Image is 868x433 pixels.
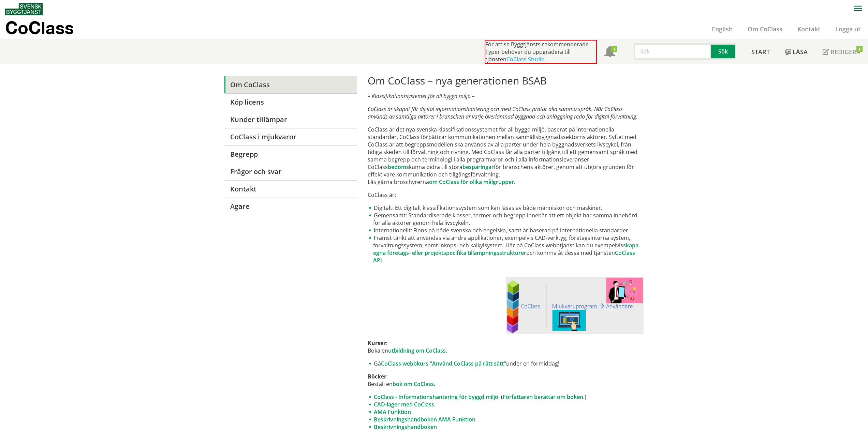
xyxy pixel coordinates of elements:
[224,76,357,93] a: Om CoClass
[368,360,644,367] li: Gå under en förmiddag!
[368,373,644,388] p: : Beställ en .
[368,234,644,264] li: Främst tänkt att användas via andra applikationer; exempelvis CAD-verktyg, företagsinterna system...
[224,198,357,215] a: Ägare
[388,347,446,354] a: utbildning om CoClass
[374,393,498,401] a: CoClass - Informationshantering för byggd miljö
[373,249,635,264] a: CoClass API
[368,92,475,100] em: – Klassifikationssystemet för all byggd miljö –
[224,93,357,111] a: Köp licens
[381,360,506,367] a: CoClass webbkurs "Använd CoClass på rätt sätt"
[744,40,777,64] a: Start
[711,43,736,60] button: Sök
[368,105,637,120] em: CoClass är skapat för digital informationshantering och med CoClass pratar alla samma språk. När ...
[368,339,386,347] strong: Kurser
[751,48,770,56] span: Start
[503,393,583,401] a: Författaren berättar om boken
[224,128,357,145] a: CoClass i mjukvaror
[368,204,644,212] li: Digitalt: Ett digitalt klassifikationssystem som kan läsas av både människor och maskiner.
[429,178,514,186] a: om CoClass för olika målgrupper
[393,380,434,388] a: bok om CoClass
[368,227,644,234] li: Internationellt: Finns på både svenska och engelska, samt är baserad på internationella standarder.
[5,18,88,40] a: CoClass
[368,191,644,199] p: CoClass är:
[790,25,828,33] a: Kontakt
[740,25,790,33] a: Om CoClass
[373,242,638,257] a: skapa egna företags- eller projektspecifika tillämpningsstrukturer
[506,56,545,63] a: CoClass Studio
[374,423,437,431] a: Beskrivningshandboken
[828,25,868,33] a: Logga ut
[374,416,475,423] a: Beskrivningshandboken AMA Funktion
[830,48,860,56] span: Redigera
[815,40,868,64] a: Redigera
[388,163,409,171] a: bedöms
[777,40,815,64] a: Läsa
[506,277,644,334] a: Läs mer om CoClass i mjukvaror
[506,277,644,334] img: CoClasslegohink-mjukvara-anvndare.JPG
[5,24,74,32] p: CoClass
[224,145,357,163] a: Begrepp
[793,48,808,56] span: Läsa
[374,401,434,408] a: CAD-lager med CoClass
[224,180,357,198] a: Kontakt
[634,43,711,60] input: Sök
[368,339,644,354] p: : Boka en .
[224,163,357,180] a: Frågor och svar
[368,75,644,87] h1: Om CoClass – nya generationen BSAB
[368,373,386,380] strong: Böcker
[224,111,357,128] a: Kunder tillämpar
[374,408,411,416] a: AMA Funktion
[368,126,644,186] p: CoClass är det nya svenska klassifikationssystemet för all byggd miljö, baserat på internationell...
[704,25,740,33] a: English
[368,393,644,401] li: . ( .)
[462,163,494,171] a: besparingar
[485,40,597,64] div: För att se Byggtjänsts rekommenderade Typer behöver du uppgradera till tjänsten
[368,212,644,227] li: Gemensamt: Standardiserade klasser, termer och begrepp innebär att ett objekt har samma innebörd ...
[604,47,615,58] span: Notifikationer
[5,3,43,15] img: Svensk Byggtjänst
